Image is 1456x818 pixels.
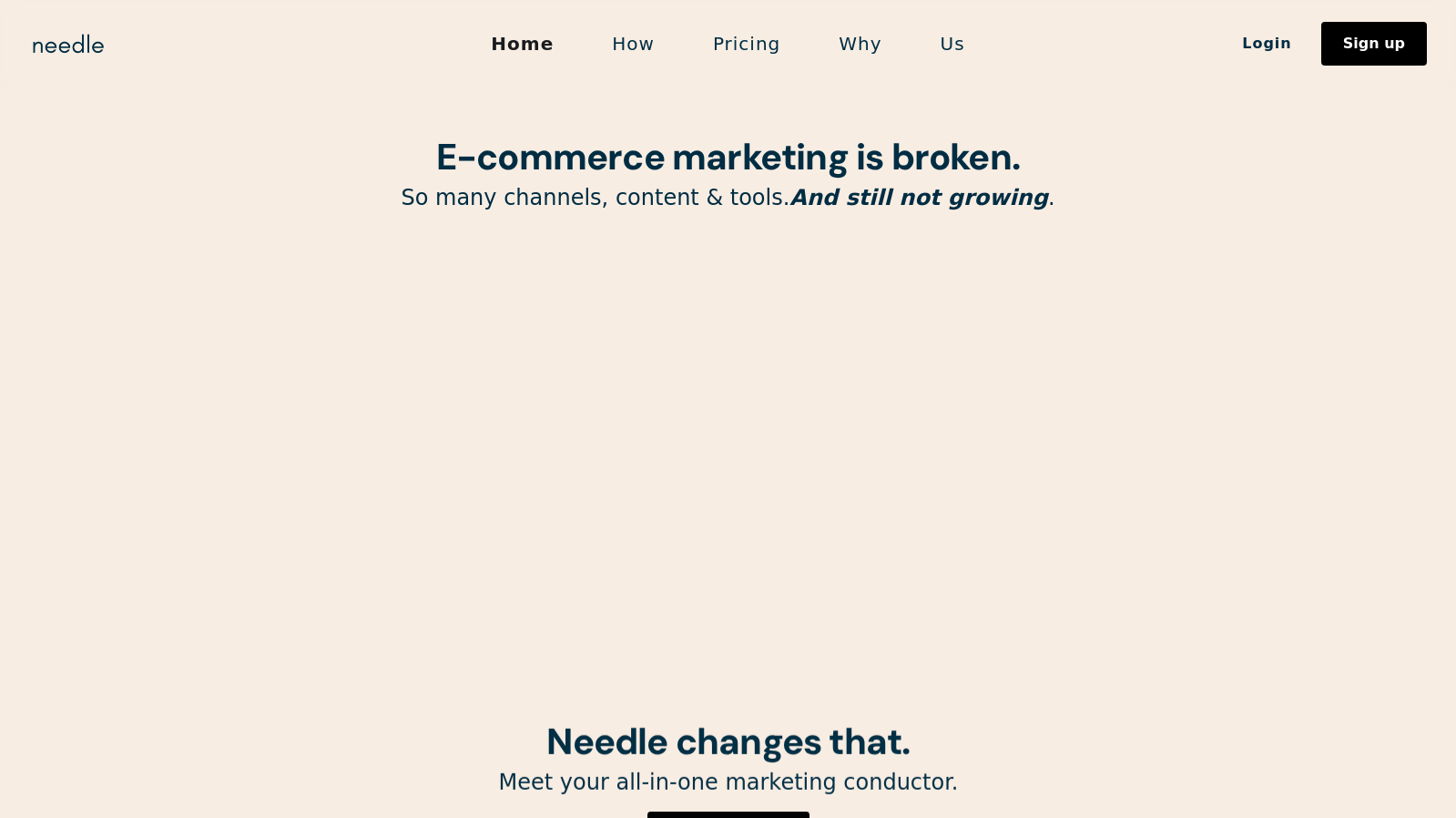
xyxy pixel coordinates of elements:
[1321,22,1427,66] a: Sign up
[546,718,910,765] strong: Needle changes that.
[809,25,911,63] a: Why
[1343,36,1405,51] div: Sign up
[911,25,994,63] a: Us
[436,133,1020,180] strong: E-commerce marketing is broken.
[462,25,583,63] a: Home
[264,184,1193,212] p: So many channels, content & tools. .
[1213,28,1321,59] a: Login
[684,25,809,63] a: Pricing
[789,185,1048,210] em: And still not growing
[264,769,1193,797] p: Meet your all-in-one marketing conductor.
[583,25,684,63] a: How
